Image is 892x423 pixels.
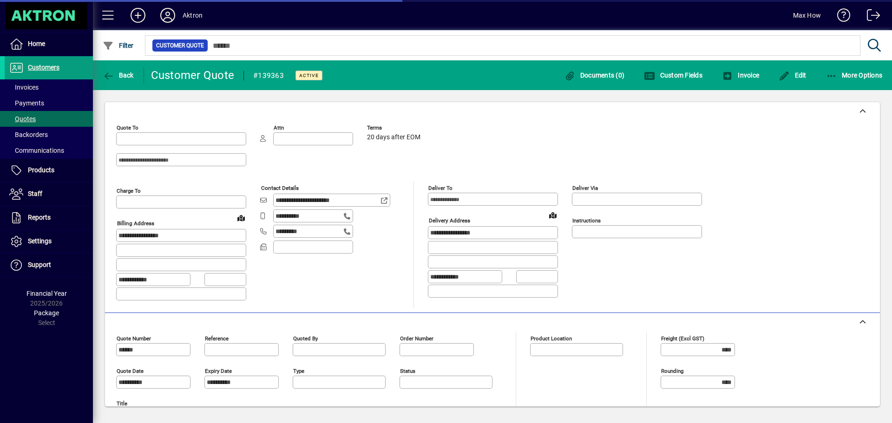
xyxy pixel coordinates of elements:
[860,2,880,32] a: Logout
[28,261,51,268] span: Support
[428,185,453,191] mat-label: Deliver To
[117,335,151,341] mat-label: Quote number
[572,217,601,224] mat-label: Instructions
[5,159,93,182] a: Products
[9,84,39,91] span: Invoices
[5,127,93,143] a: Backorders
[720,67,761,84] button: Invoice
[5,182,93,206] a: Staff
[642,67,705,84] button: Custom Fields
[234,210,249,225] a: View on map
[253,68,284,83] div: #139363
[793,8,821,23] div: Max How
[824,67,885,84] button: More Options
[28,237,52,245] span: Settings
[205,367,232,374] mat-label: Expiry date
[28,40,45,47] span: Home
[183,8,203,23] div: Aktron
[117,367,144,374] mat-label: Quote date
[400,335,433,341] mat-label: Order number
[293,335,318,341] mat-label: Quoted by
[367,125,423,131] span: Terms
[531,335,572,341] mat-label: Product location
[562,67,627,84] button: Documents (0)
[9,115,36,123] span: Quotes
[293,367,304,374] mat-label: Type
[661,335,704,341] mat-label: Freight (excl GST)
[28,214,51,221] span: Reports
[572,185,598,191] mat-label: Deliver via
[274,124,284,131] mat-label: Attn
[100,37,136,54] button: Filter
[151,68,235,83] div: Customer Quote
[830,2,851,32] a: Knowledge Base
[5,230,93,253] a: Settings
[5,254,93,277] a: Support
[117,124,138,131] mat-label: Quote To
[564,72,624,79] span: Documents (0)
[5,79,93,95] a: Invoices
[205,335,229,341] mat-label: Reference
[299,72,319,78] span: Active
[153,7,183,24] button: Profile
[644,72,702,79] span: Custom Fields
[28,64,59,71] span: Customers
[117,188,141,194] mat-label: Charge To
[5,111,93,127] a: Quotes
[9,99,44,107] span: Payments
[103,42,134,49] span: Filter
[545,208,560,222] a: View on map
[367,134,420,141] span: 20 days after EOM
[28,166,54,174] span: Products
[34,309,59,317] span: Package
[400,367,415,374] mat-label: Status
[93,67,144,84] app-page-header-button: Back
[722,72,759,79] span: Invoice
[117,400,127,406] mat-label: Title
[5,143,93,158] a: Communications
[28,190,42,197] span: Staff
[5,95,93,111] a: Payments
[100,67,136,84] button: Back
[103,72,134,79] span: Back
[123,7,153,24] button: Add
[661,367,683,374] mat-label: Rounding
[9,147,64,154] span: Communications
[5,33,93,56] a: Home
[26,290,67,297] span: Financial Year
[826,72,883,79] span: More Options
[5,206,93,229] a: Reports
[776,67,809,84] button: Edit
[779,72,807,79] span: Edit
[156,41,204,50] span: Customer Quote
[9,131,48,138] span: Backorders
